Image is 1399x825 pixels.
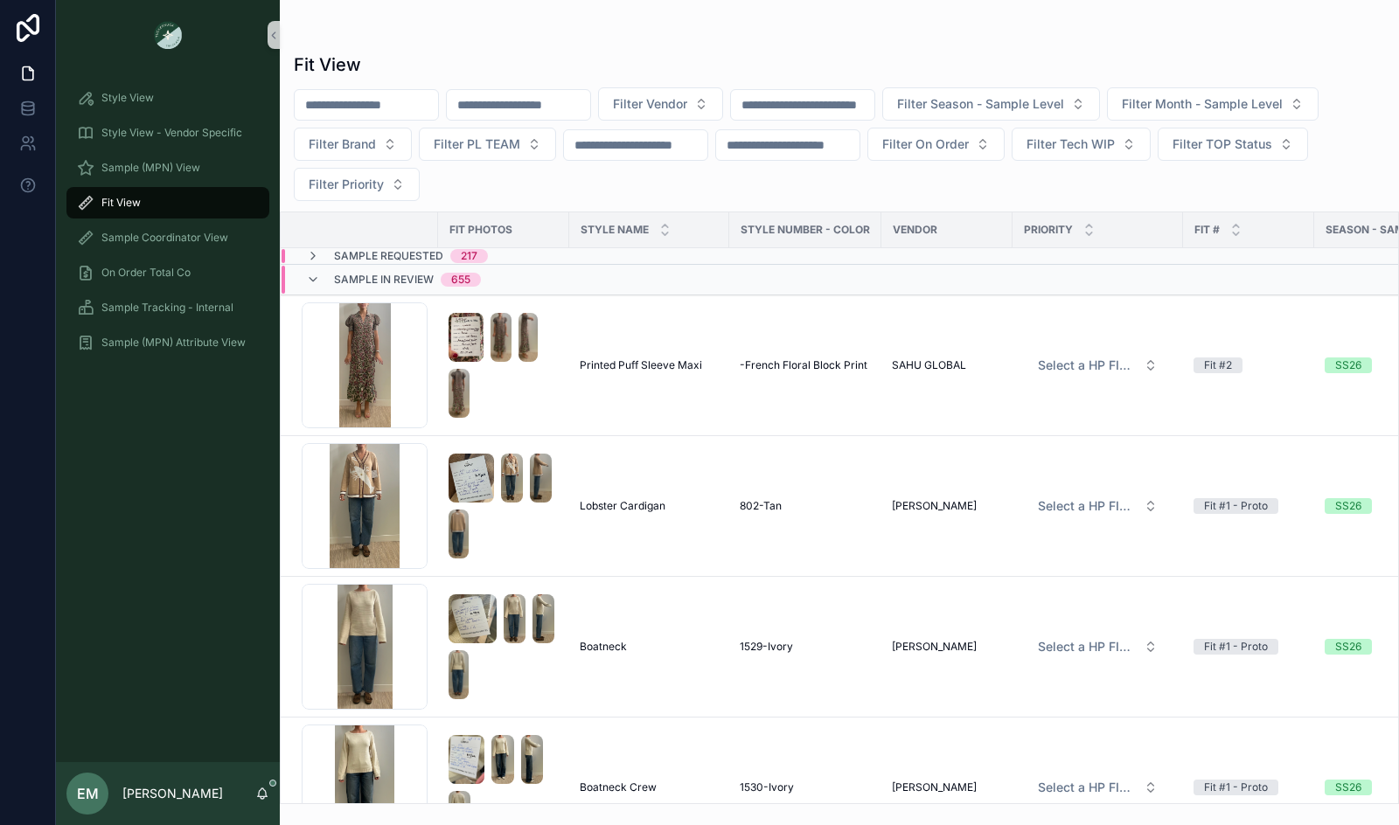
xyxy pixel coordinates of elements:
a: Fit #1 - Proto [1194,498,1304,514]
img: Screenshot-2025-09-25-at-2.53.48-PM.png [449,735,484,784]
span: On Order Total Co [101,266,191,280]
span: Fit View [101,196,141,210]
a: Fit #1 - Proto [1194,780,1304,795]
img: Screenshot-2025-09-29-at-10.35.30-AM.png [449,454,494,503]
span: -French Floral Block Print [740,358,867,372]
span: Fit # [1194,223,1220,237]
a: -French Floral Block Print [740,358,871,372]
button: Select Button [1024,350,1172,381]
a: Fit #1 - Proto [1194,639,1304,655]
img: Screenshot-2025-09-29-at-11.18.12-AM.png [501,454,524,503]
div: SS26 [1335,498,1361,514]
img: Screenshot-2025-09-25-at-2.53.29-PM.png [449,594,497,643]
img: Screenshot-2025-09-25-at-2.53.39-PM.png [449,650,469,699]
button: Select Button [294,168,420,201]
span: Printed Puff Sleeve Maxi [580,358,702,372]
div: 217 [461,249,477,263]
a: Fit #2 [1194,357,1304,373]
span: Sample Requested [334,249,443,263]
span: Filter Brand [309,135,376,153]
span: Vendor [893,223,937,237]
div: scrollable content [56,70,280,381]
span: Filter Month - Sample Level [1122,95,1283,113]
button: Select Button [294,128,412,161]
div: SS26 [1335,780,1361,795]
a: [PERSON_NAME] [892,640,1002,654]
p: [PERSON_NAME] [122,785,223,802]
a: [PERSON_NAME] [892,499,1002,513]
span: [PERSON_NAME] [892,640,977,654]
span: STYLE NAME [581,223,649,237]
a: Sample (MPN) View [66,152,269,184]
button: Select Button [1107,87,1319,121]
span: [PERSON_NAME] [892,780,977,794]
a: Lobster Cardigan [580,499,719,513]
a: 1529-Ivory [740,640,871,654]
span: Sample (MPN) Attribute View [101,336,246,350]
button: Select Button [598,87,723,121]
span: Filter Vendor [613,95,687,113]
span: 802-Tan [740,499,782,513]
span: Filter Season - Sample Level [897,95,1064,113]
button: Select Button [1012,128,1151,161]
a: Boatneck Crew [580,780,719,794]
span: Select a HP FIT LEVEL [1038,357,1137,374]
img: Screenshot-2025-09-25-at-2.53.36-PM.png [532,594,554,643]
a: [PERSON_NAME] [892,780,1002,794]
span: Filter On Order [882,135,969,153]
span: Select a HP FIT LEVEL [1038,779,1137,796]
button: Select Button [1024,490,1172,522]
a: Style View - Vendor Specific [66,117,269,149]
span: Style Number - Color [741,223,870,237]
a: Select Button [1023,489,1173,523]
span: Lobster Cardigan [580,499,665,513]
span: Sample Coordinator View [101,231,228,245]
button: Select Button [1024,631,1172,662]
a: On Order Total Co [66,257,269,288]
span: Fit Photos [449,223,512,237]
span: Style View - Vendor Specific [101,126,242,140]
span: Select a HP FIT LEVEL [1038,497,1137,515]
a: Style View [66,82,269,114]
span: Select a HP FIT LEVEL [1038,638,1137,655]
span: 1530-Ivory [740,780,794,794]
img: Screenshot-2025-09-29-at-12.01.38-PM.png [449,313,484,362]
a: Sample (MPN) Attribute View [66,327,269,358]
a: Sample Tracking - Internal [66,292,269,323]
img: Screenshot-2025-09-29-at-12.07.07-PM.png [519,313,539,362]
button: Select Button [1024,772,1172,803]
img: Screenshot-2025-09-25-at-2.53.34-PM.png [504,594,525,643]
button: Select Button [882,87,1100,121]
a: Screenshot-2025-09-25-at-2.53.29-PM.pngScreenshot-2025-09-25-at-2.53.34-PM.pngScreenshot-2025-09-... [449,594,559,699]
div: SS26 [1335,357,1361,373]
h1: Fit View [294,52,361,77]
a: Screenshot-2025-09-29-at-10.35.30-AM.pngScreenshot-2025-09-29-at-11.18.12-AM.pngScreenshot-2025-0... [449,454,559,558]
a: Select Button [1023,771,1173,804]
a: Fit View [66,187,269,218]
img: Screenshot-2025-09-29-at-12.07.10-PM.png [449,369,470,418]
a: SAHU GLOBAL [892,358,1002,372]
a: 802-Tan [740,499,871,513]
a: Boatneck [580,640,719,654]
a: Sample Coordinator View [66,222,269,253]
span: Boatneck Crew [580,780,657,794]
span: [PERSON_NAME] [892,499,977,513]
img: Screenshot-2025-09-25-at-2.53.51-PM.png [491,735,515,784]
img: Screenshot-2025-09-29-at-11.18.17-AM.png [449,510,469,558]
button: Select Button [419,128,556,161]
span: Sample (MPN) View [101,161,200,175]
img: Screenshot-2025-09-29-at-11.18.15-AM.png [530,454,551,503]
div: Fit #2 [1204,357,1232,373]
span: SAHU GLOBAL [892,358,966,372]
img: Screenshot-2025-09-29-at-12.01.43-PM.png [491,313,511,362]
div: Fit #1 - Proto [1204,498,1268,514]
span: PRIORITY [1024,223,1073,237]
span: Sample In Review [334,273,434,287]
span: Filter TOP Status [1173,135,1272,153]
a: 1530-Ivory [740,780,871,794]
button: Select Button [1158,128,1308,161]
div: Fit #1 - Proto [1204,780,1268,795]
img: Screenshot-2025-09-25-at-2.53.54-PM.png [521,735,543,784]
div: 655 [451,273,470,287]
span: Style View [101,91,154,105]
